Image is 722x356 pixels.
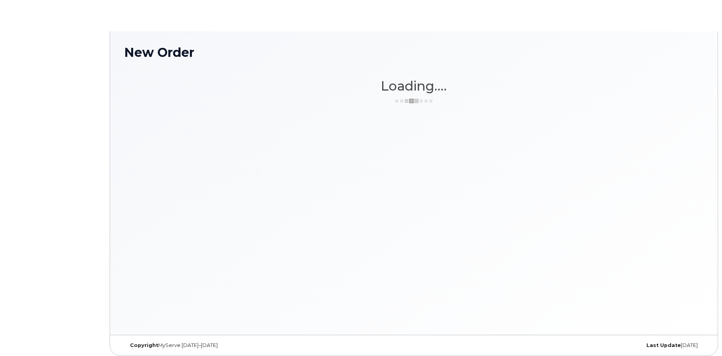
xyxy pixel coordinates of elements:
[511,342,704,349] div: [DATE]
[394,98,433,104] img: ajax-loader-3a6953c30dc77f0bf724df975f13086db4f4c1262e45940f03d1251963f1bf2e.gif
[130,342,158,348] strong: Copyright
[646,342,681,348] strong: Last Update
[124,342,317,349] div: MyServe [DATE]–[DATE]
[124,79,704,93] h1: Loading....
[124,45,704,59] h1: New Order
